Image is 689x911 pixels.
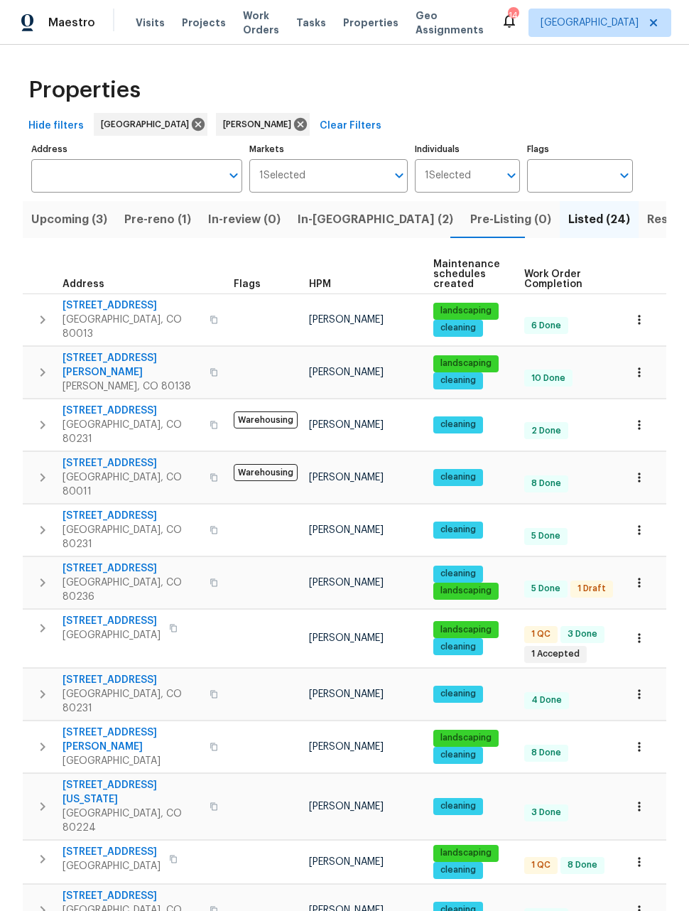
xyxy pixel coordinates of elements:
span: 3 Done [562,628,603,640]
span: [STREET_ADDRESS] [63,889,201,903]
label: Address [31,145,242,153]
span: [PERSON_NAME] [309,473,384,483]
span: [GEOGRAPHIC_DATA] [63,859,161,873]
span: [PERSON_NAME] [309,857,384,867]
span: Warehousing [234,464,298,481]
span: [STREET_ADDRESS] [63,456,201,470]
span: 1 Selected [259,170,305,182]
span: landscaping [435,624,497,636]
span: [STREET_ADDRESS] [63,673,201,687]
span: cleaning [435,641,482,653]
button: Open [614,166,634,185]
span: [GEOGRAPHIC_DATA], CO 80231 [63,687,201,716]
span: [STREET_ADDRESS][PERSON_NAME] [63,726,201,754]
span: Clear Filters [320,117,381,135]
span: [PERSON_NAME] [309,525,384,535]
span: Address [63,279,104,289]
span: Tasks [296,18,326,28]
span: [GEOGRAPHIC_DATA] [101,117,195,131]
span: [PERSON_NAME] [309,633,384,643]
span: cleaning [435,524,482,536]
span: 2 Done [526,425,567,437]
label: Individuals [415,145,521,153]
span: [GEOGRAPHIC_DATA], CO 80231 [63,523,201,551]
span: Flags [234,279,261,289]
span: Listed (24) [568,210,630,230]
span: [PERSON_NAME] [309,802,384,812]
span: cleaning [435,749,482,761]
button: Open [224,166,244,185]
span: [STREET_ADDRESS] [63,298,201,313]
span: [GEOGRAPHIC_DATA], CO 80011 [63,470,201,499]
label: Markets [249,145,408,153]
button: Clear Filters [314,113,387,139]
span: Visits [136,16,165,30]
span: In-review (0) [208,210,281,230]
span: Pre-reno (1) [124,210,191,230]
span: HPM [309,279,331,289]
span: [GEOGRAPHIC_DATA] [63,754,201,768]
span: [PERSON_NAME] [309,315,384,325]
span: 5 Done [526,583,566,595]
label: Flags [527,145,633,153]
span: Hide filters [28,117,84,135]
span: landscaping [435,847,497,859]
span: [PERSON_NAME] [309,742,384,752]
span: landscaping [435,357,497,370]
span: landscaping [435,732,497,744]
span: 1 Draft [572,583,612,595]
span: cleaning [435,419,482,431]
div: [PERSON_NAME] [216,113,310,136]
span: cleaning [435,374,482,387]
span: landscaping [435,305,497,317]
span: Upcoming (3) [31,210,107,230]
span: 4 Done [526,694,568,706]
span: Properties [343,16,398,30]
div: 14 [508,9,518,23]
button: Open [501,166,521,185]
span: 1 QC [526,628,556,640]
span: Projects [182,16,226,30]
span: 8 Done [526,747,567,759]
span: cleaning [435,800,482,812]
span: Properties [28,83,141,97]
span: cleaning [435,322,482,334]
button: Open [389,166,409,185]
span: [STREET_ADDRESS] [63,845,161,859]
span: 1 Accepted [526,648,585,660]
span: Geo Assignments [416,9,484,37]
span: cleaning [435,688,482,700]
span: [STREET_ADDRESS] [63,614,161,628]
span: [PERSON_NAME] [309,578,384,588]
span: Pre-Listing (0) [470,210,551,230]
span: 1 Selected [425,170,471,182]
span: [GEOGRAPHIC_DATA] [63,628,161,642]
span: [PERSON_NAME] [309,689,384,699]
span: 6 Done [526,320,567,332]
span: cleaning [435,568,482,580]
span: In-[GEOGRAPHIC_DATA] (2) [298,210,453,230]
div: [GEOGRAPHIC_DATA] [94,113,207,136]
span: [PERSON_NAME] [223,117,297,131]
span: [PERSON_NAME], CO 80138 [63,379,201,394]
span: [GEOGRAPHIC_DATA], CO 80231 [63,418,201,446]
span: [GEOGRAPHIC_DATA] [541,16,639,30]
span: [PERSON_NAME] [309,420,384,430]
span: Maestro [48,16,95,30]
span: 10 Done [526,372,571,384]
span: [STREET_ADDRESS] [63,561,201,576]
span: Work Orders [243,9,279,37]
span: 3 Done [526,807,567,819]
span: [PERSON_NAME] [309,367,384,377]
span: [STREET_ADDRESS][US_STATE] [63,778,201,807]
span: 5 Done [526,530,566,542]
span: [GEOGRAPHIC_DATA], CO 80224 [63,807,201,835]
span: Maintenance schedules created [433,259,500,289]
span: cleaning [435,471,482,483]
span: 1 QC [526,859,556,871]
span: landscaping [435,585,497,597]
span: [STREET_ADDRESS] [63,404,201,418]
span: [STREET_ADDRESS] [63,509,201,523]
span: 8 Done [562,859,603,871]
span: 8 Done [526,478,567,490]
